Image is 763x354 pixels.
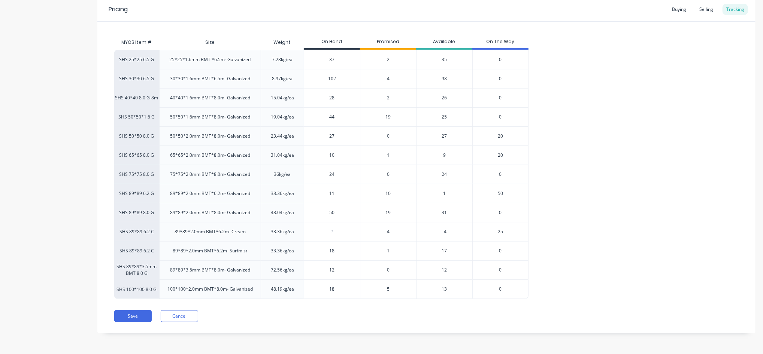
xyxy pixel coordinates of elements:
[499,267,502,273] span: 0
[268,33,297,52] div: Weight
[304,108,360,126] div: 44
[114,203,159,222] div: SHS 89*89 8.0 G
[114,69,159,88] div: SHS 30*30 6.5 G
[114,35,159,50] div: MYOB Item #
[498,190,503,197] span: 50
[114,260,159,279] div: SHS 89*89*3.5mm BMT 8.0 G
[114,184,159,203] div: SHS 89*89 6.2 G
[304,280,360,298] div: 18
[271,209,294,216] div: 43.04kg/ea
[170,190,250,197] div: 89*89*2.0mm BMT*6.2m- Galvanized
[175,228,246,235] div: 89*89*2.0mm BMT*6.2m- Cream
[723,4,748,15] div: Tracking
[668,4,690,15] div: Buying
[499,94,502,101] span: 0
[272,75,293,82] div: 8.97kg/ea
[114,310,152,322] button: Save
[499,209,502,216] span: 0
[416,241,472,260] div: 17
[271,190,294,197] div: 33.36kg/ea
[387,133,390,139] span: 0
[170,94,250,101] div: 40*40*1.6mm BMT*8.0m- Galvanized
[499,247,502,254] span: 0
[304,261,360,279] div: 12
[304,127,360,145] div: 27
[170,75,250,82] div: 30*30*1.6mm BMT*6.5m- Galvanized
[387,152,390,159] span: 1
[304,222,360,241] div: ?
[387,75,390,82] span: 4
[416,260,472,279] div: 12
[114,107,159,126] div: SHS 50*50*1.6 G
[170,133,250,139] div: 50*50*2.0mm BMT*8.0m- Galvanized
[114,222,159,241] div: SHS 89*89 6.2 C
[386,114,391,120] span: 19
[387,94,390,101] span: 2
[499,56,502,63] span: 0
[304,88,360,107] div: 28
[271,228,294,235] div: 33.36kg/ea
[499,286,502,292] span: 0
[304,203,360,222] div: 50
[416,222,472,241] div: -4
[499,171,502,178] span: 0
[304,69,360,88] div: 102
[170,171,250,178] div: 75*75*2.0mm BMT*8.0m- Galvanized
[696,4,717,15] div: Selling
[416,88,472,107] div: 26
[416,35,472,50] div: Available
[271,94,294,101] div: 15.04kg/ea
[271,114,294,120] div: 19.04kg/ea
[114,145,159,165] div: SHS 65*65 8.0 G
[170,152,250,159] div: 65*65*2.0mm BMT*8.0m- Galvanized
[271,247,294,254] div: 33.36kg/ea
[114,279,159,299] div: SHS 100*100 8.0 G
[416,203,472,222] div: 31
[272,56,293,63] div: 7.28kg/ea
[114,165,159,184] div: SHS 75*75 8.0 G
[416,184,472,203] div: 1
[416,145,472,165] div: 9
[304,35,360,50] div: On Hand
[416,69,472,88] div: 98
[360,35,416,50] div: Promised
[170,56,251,63] div: 25*25*1.6mm BMT *6.5m- Galvanized
[304,146,360,165] div: 10
[386,190,391,197] span: 10
[387,286,390,292] span: 5
[416,50,472,69] div: 35
[271,152,294,159] div: 31.04kg/ea
[274,171,291,178] div: 36kg/ea
[199,33,221,52] div: Size
[416,107,472,126] div: 25
[387,267,390,273] span: 0
[416,165,472,184] div: 24
[114,241,159,260] div: SHS 89*89 6.2 C
[386,209,391,216] span: 19
[499,114,502,120] span: 0
[271,133,294,139] div: 23.44kg/ea
[499,75,502,82] span: 0
[304,165,360,184] div: 24
[114,126,159,145] div: SHS 50*50 8.0 G
[271,267,294,273] div: 72.56kg/ea
[416,126,472,145] div: 27
[304,50,360,69] div: 37
[271,286,294,292] div: 48.19kg/ea
[498,152,503,159] span: 20
[387,228,390,235] span: 4
[114,50,159,69] div: SHS 25*25 6.5 G
[387,56,390,63] span: 2
[416,279,472,299] div: 13
[161,310,198,322] button: Cancel
[387,171,390,178] span: 0
[170,114,250,120] div: 50*50*1.6mm BMT*8.0m- Galvanized
[167,286,253,292] div: 100*100*2.0mm BMT*8.0m- Galvanized
[304,241,360,260] div: 18
[173,247,248,254] div: 89*89*2.0mm BMT*6.2m- Surfmist
[472,35,529,50] div: On The Way
[498,228,503,235] span: 25
[304,184,360,203] div: 11
[498,133,503,139] span: 20
[387,247,390,254] span: 1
